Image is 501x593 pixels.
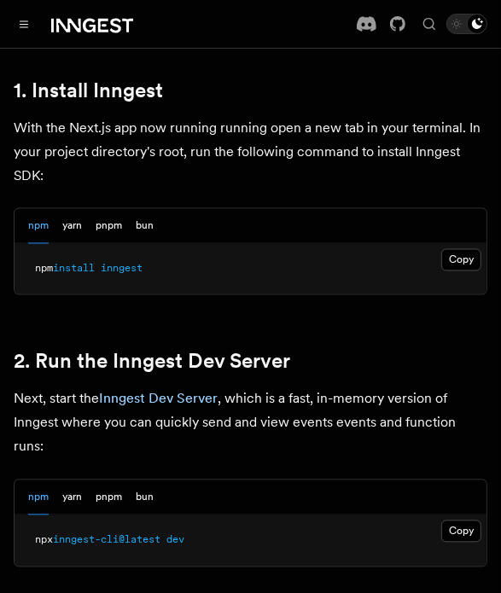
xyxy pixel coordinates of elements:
[136,480,154,515] button: bun
[166,534,184,546] span: dev
[14,14,34,34] button: Toggle navigation
[14,387,487,459] p: Next, start the , which is a fast, in-memory version of Inngest where you can quickly send and vi...
[14,116,487,188] p: With the Next.js app now running running open a new tab in your terminal. In your project directo...
[419,14,440,34] button: Find something...
[136,209,154,244] button: bun
[446,14,487,34] button: Toggle dark mode
[53,263,95,275] span: install
[99,391,218,407] a: Inngest Dev Server
[441,520,481,543] button: Copy
[35,534,53,546] span: npx
[101,263,143,275] span: inngest
[14,350,290,374] a: 2. Run the Inngest Dev Server
[62,209,82,244] button: yarn
[28,209,49,244] button: npm
[96,209,122,244] button: pnpm
[28,480,49,515] button: npm
[96,480,122,515] button: pnpm
[53,534,160,546] span: inngest-cli@latest
[441,249,481,271] button: Copy
[35,263,53,275] span: npm
[62,480,82,515] button: yarn
[14,78,163,102] a: 1. Install Inngest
